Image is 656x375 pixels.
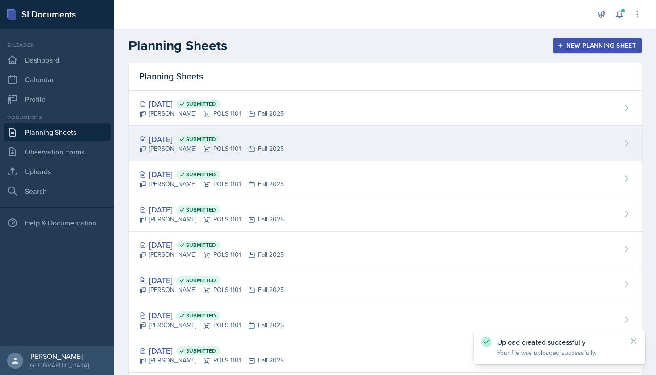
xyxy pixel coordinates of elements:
[4,71,111,88] a: Calendar
[139,179,284,189] div: [PERSON_NAME] POLS 1101 Fall 2025
[186,171,216,178] span: Submitted
[129,62,642,91] div: Planning Sheets
[186,100,216,108] span: Submitted
[497,348,622,357] p: Your file was uploaded successfully.
[29,352,89,361] div: [PERSON_NAME]
[129,161,642,196] a: [DATE] Submitted [PERSON_NAME]POLS 1101Fall 2025
[129,267,642,302] a: [DATE] Submitted [PERSON_NAME]POLS 1101Fall 2025
[4,113,111,121] div: Documents
[186,136,216,143] span: Submitted
[139,133,284,145] div: [DATE]
[129,337,642,373] a: [DATE] Submitted [PERSON_NAME]POLS 1101Fall 2025
[129,91,642,126] a: [DATE] Submitted [PERSON_NAME]POLS 1101Fall 2025
[4,90,111,108] a: Profile
[139,321,284,330] div: [PERSON_NAME] POLS 1101 Fall 2025
[139,98,284,110] div: [DATE]
[186,347,216,354] span: Submitted
[553,38,642,53] button: New Planning Sheet
[497,337,622,346] p: Upload created successfully
[139,239,284,251] div: [DATE]
[186,242,216,249] span: Submitted
[129,232,642,267] a: [DATE] Submitted [PERSON_NAME]POLS 1101Fall 2025
[186,312,216,319] span: Submitted
[139,356,284,365] div: [PERSON_NAME] POLS 1101 Fall 2025
[4,214,111,232] div: Help & Documentation
[139,215,284,224] div: [PERSON_NAME] POLS 1101 Fall 2025
[4,162,111,180] a: Uploads
[4,143,111,161] a: Observation Forms
[129,126,642,161] a: [DATE] Submitted [PERSON_NAME]POLS 1101Fall 2025
[559,42,636,49] div: New Planning Sheet
[139,204,284,216] div: [DATE]
[29,361,89,370] div: [GEOGRAPHIC_DATA]
[139,144,284,154] div: [PERSON_NAME] POLS 1101 Fall 2025
[139,285,284,295] div: [PERSON_NAME] POLS 1101 Fall 2025
[4,123,111,141] a: Planning Sheets
[129,37,227,54] h2: Planning Sheets
[4,182,111,200] a: Search
[4,41,111,49] div: Si leader
[139,309,284,321] div: [DATE]
[139,345,284,357] div: [DATE]
[129,302,642,337] a: [DATE] Submitted [PERSON_NAME]POLS 1101Fall 2025
[186,277,216,284] span: Submitted
[139,274,284,286] div: [DATE]
[139,109,284,118] div: [PERSON_NAME] POLS 1101 Fall 2025
[139,250,284,259] div: [PERSON_NAME] POLS 1101 Fall 2025
[129,196,642,232] a: [DATE] Submitted [PERSON_NAME]POLS 1101Fall 2025
[139,168,284,180] div: [DATE]
[4,51,111,69] a: Dashboard
[186,206,216,213] span: Submitted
